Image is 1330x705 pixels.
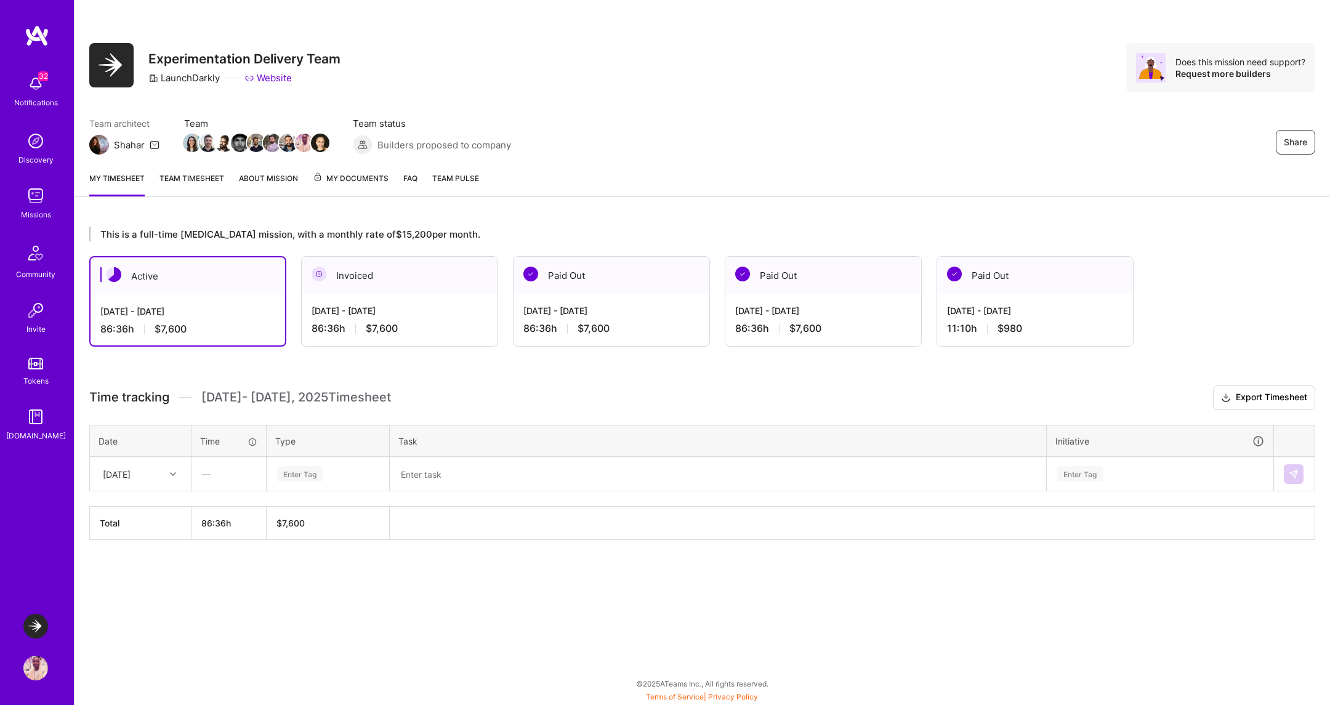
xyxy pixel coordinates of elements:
div: Missions [21,208,51,221]
h3: Experimentation Delivery Team [148,51,341,66]
a: User Avatar [20,656,51,680]
div: Discovery [18,153,54,166]
div: [DATE] - [DATE] [312,304,488,317]
div: Invite [26,323,46,336]
div: — [192,457,265,490]
div: Community [16,268,55,281]
img: bell [23,71,48,96]
i: icon Chevron [170,471,176,477]
img: Paid Out [523,267,538,281]
div: Does this mission need support? [1175,56,1305,68]
i: icon Mail [150,140,159,150]
a: Team Member Avatar [264,132,280,153]
div: [DATE] - [DATE] [100,305,275,318]
span: Team status [353,117,511,130]
img: Team Member Avatar [263,134,281,152]
a: My Documents [313,172,389,196]
img: Team Architect [89,135,109,155]
th: Total [90,507,191,540]
img: Avatar [1136,53,1166,83]
a: FAQ [403,172,417,196]
img: Team Member Avatar [311,134,329,152]
img: Team Member Avatar [279,134,297,152]
img: Invite [23,298,48,323]
img: Company Logo [89,43,134,87]
span: $7,600 [155,323,187,336]
div: Active [91,257,285,295]
span: Team [184,117,328,130]
img: tokens [28,358,43,369]
img: Builders proposed to company [353,135,373,155]
div: Shahar [114,139,145,151]
a: Team Pulse [432,172,479,196]
img: Team Member Avatar [295,134,313,152]
th: $7,600 [267,507,390,540]
div: 86:36 h [523,322,699,335]
img: Active [107,267,121,282]
a: My timesheet [89,172,145,196]
div: © 2025 ATeams Inc., All rights reserved. [74,668,1330,699]
div: This is a full-time [MEDICAL_DATA] mission, with a monthly rate of $15,200 per month. [89,227,1220,241]
div: Request more builders [1175,68,1305,79]
a: Team Member Avatar [296,132,312,153]
a: Team Member Avatar [312,132,328,153]
a: Team Member Avatar [216,132,232,153]
span: Team Pulse [432,174,479,183]
span: | [646,692,758,701]
img: Paid Out [947,267,962,281]
span: Time tracking [89,390,169,405]
div: Time [200,435,257,448]
img: Team Member Avatar [183,134,201,152]
img: Team Member Avatar [199,134,217,152]
div: Paid Out [514,257,709,294]
a: Website [244,71,292,84]
div: 86:36 h [312,322,488,335]
div: [DATE] - [DATE] [947,304,1123,317]
a: Team Member Avatar [280,132,296,153]
a: About Mission [239,172,298,196]
a: Privacy Policy [708,692,758,701]
div: Tokens [23,374,49,387]
img: Paid Out [735,267,750,281]
span: 32 [38,71,48,81]
img: Team Member Avatar [247,134,265,152]
th: Task [390,425,1047,457]
th: Date [90,425,191,457]
img: Submit [1289,469,1299,479]
th: 86:36h [191,507,267,540]
button: Share [1276,130,1315,155]
span: My Documents [313,172,389,185]
span: Builders proposed to company [377,139,511,151]
a: LaunchDarkly: Experimentation Delivery Team [20,614,51,639]
img: LaunchDarkly: Experimentation Delivery Team [23,614,48,639]
div: Enter Tag [1057,464,1103,483]
span: $980 [997,322,1022,335]
div: [DOMAIN_NAME] [6,429,66,442]
img: guide book [23,405,48,429]
a: Team Member Avatar [232,132,248,153]
div: LaunchDarkly [148,71,220,84]
div: Enter Tag [277,464,323,483]
div: [DATE] - [DATE] [735,304,911,317]
div: 11:10 h [947,322,1123,335]
img: Team Member Avatar [231,134,249,152]
div: Notifications [14,96,58,109]
a: Terms of Service [646,692,704,701]
div: 86:36 h [100,323,275,336]
div: [DATE] - [DATE] [523,304,699,317]
img: Community [21,238,50,268]
img: Team Member Avatar [215,134,233,152]
span: [DATE] - [DATE] , 2025 Timesheet [201,390,391,405]
div: Initiative [1055,434,1265,448]
button: Export Timesheet [1213,385,1315,410]
img: Invoiced [312,267,326,281]
a: Team Member Avatar [184,132,200,153]
i: icon Download [1221,392,1231,405]
span: Team architect [89,117,159,130]
a: Team Member Avatar [248,132,264,153]
div: Invoiced [302,257,498,294]
i: icon CompanyGray [148,73,158,83]
img: discovery [23,129,48,153]
th: Type [267,425,390,457]
img: logo [25,25,49,47]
